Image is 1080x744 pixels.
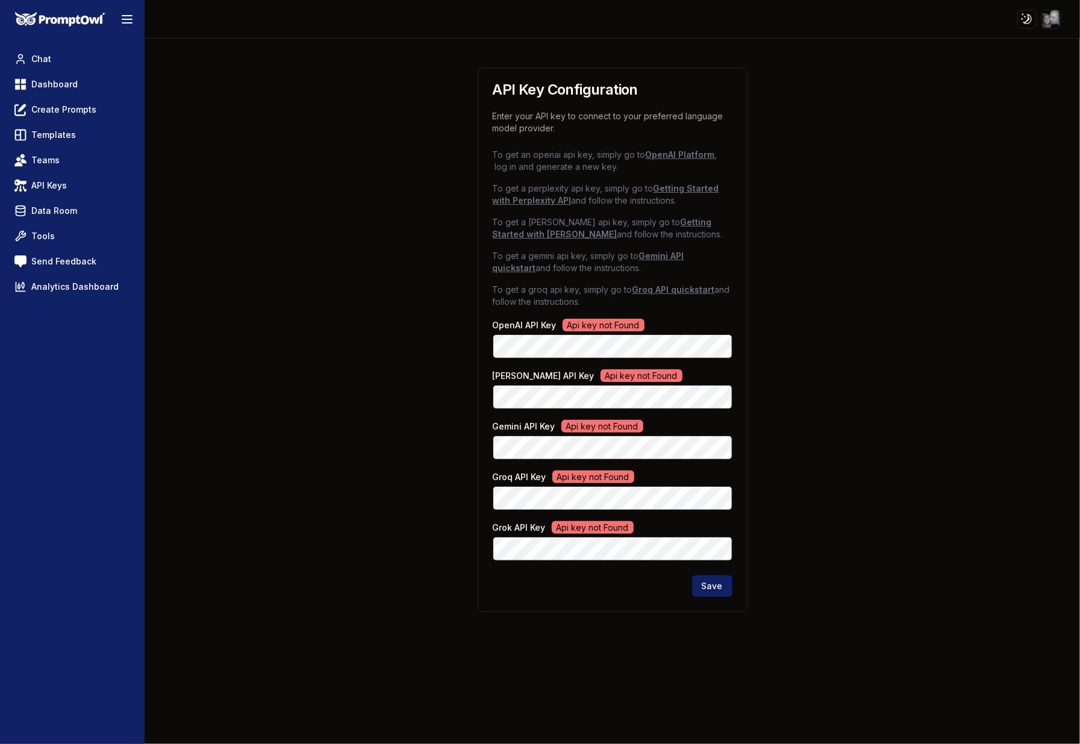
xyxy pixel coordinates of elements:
label: OpenAI API Key [493,320,557,330]
span: Teams [31,154,60,166]
a: Teams [10,149,134,171]
a: Groq API quickstart [632,284,715,295]
span: Api key not Found [563,319,645,331]
span: API Keys [31,180,67,192]
p: Enter your API key to connect to your preferred language model provider. [493,110,732,134]
span: Chat [31,53,51,65]
a: Data Room [10,200,134,222]
a: Create Prompts [10,99,134,120]
a: Chat [10,48,134,70]
p: To get a [PERSON_NAME] api key, simply go to and follow the instructions. [493,216,732,240]
label: Gemini API Key [493,421,555,431]
span: Api key not Found [561,420,643,433]
span: Send Feedback [31,255,96,267]
span: Api key not Found [601,369,682,382]
img: feedback [14,255,27,267]
img: PromptOwl [15,12,105,27]
span: Api key not Found [552,521,634,534]
span: Dashboard [31,78,78,90]
span: Create Prompts [31,104,96,116]
span: Tools [31,230,55,242]
button: Save [692,575,732,597]
p: To get a gemini api key, simply go to and follow the instructions. [493,250,732,274]
a: OpenAI Platform [646,149,715,160]
img: ACg8ocJzXBT5bfYn9yTQAAw9iflyOCY4UdrmijBPrsXaVO4qUzV8ytqS=s96-c [1043,10,1060,28]
span: Data Room [31,205,77,217]
p: To get a groq api key, simply go to and follow the instructions. [493,284,732,308]
span: Templates [31,129,76,141]
a: API Keys [10,175,134,196]
a: Send Feedback [10,251,134,272]
span: Analytics Dashboard [31,281,119,293]
label: [PERSON_NAME] API Key [493,370,595,381]
a: Templates [10,124,134,146]
label: Grok API Key [493,522,546,533]
label: Groq API Key [493,472,546,482]
span: Api key not Found [552,470,634,483]
a: Dashboard [10,73,134,95]
p: To get an openai api key, simply go to , log in and generate a new key. [493,149,732,173]
p: To get a perplexity api key, simply go to and follow the instructions. [493,183,732,207]
a: Tools [10,225,134,247]
a: Analytics Dashboard [10,276,134,298]
h3: API Key Configuration [493,83,732,97]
